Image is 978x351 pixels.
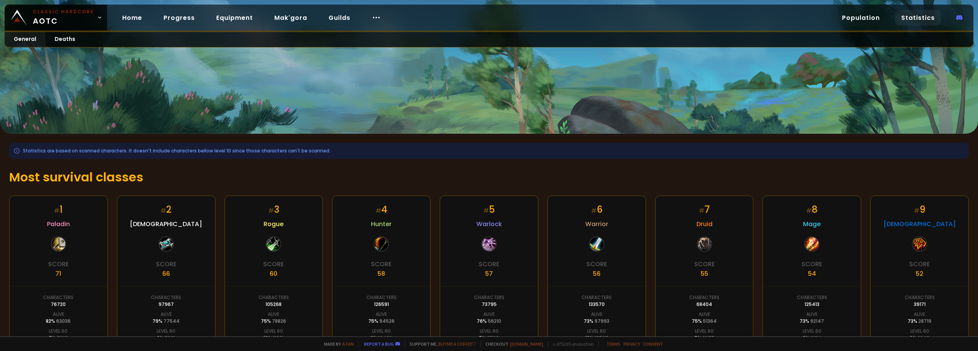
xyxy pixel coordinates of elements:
small: Classic Hardcore [33,8,94,15]
div: 133570 [589,301,605,308]
span: 97993 [594,318,609,324]
div: Characters [43,294,73,301]
div: Alive [806,311,818,318]
div: 5 [483,203,495,216]
div: Characters [366,294,397,301]
div: 5 % [695,335,714,341]
a: Equipment [210,10,259,26]
small: # [699,206,704,215]
div: 76720 [51,301,66,308]
small: # [54,206,60,215]
span: 7631 [165,335,175,341]
a: Mak'gora [268,10,313,26]
div: 8 % [157,335,175,341]
div: Level 60 [372,328,391,335]
span: Warrior [585,219,608,229]
div: 66 [162,269,170,278]
div: Alive [376,311,387,318]
div: 73795 [482,301,497,308]
div: 2 [160,203,172,216]
div: Characters [259,294,289,301]
div: Score [48,259,69,269]
a: Guilds [322,10,356,26]
div: 10 % [585,335,608,341]
a: [DOMAIN_NAME] [510,341,543,347]
div: Characters [474,294,504,301]
div: Characters [151,294,181,301]
a: Buy me a coffee [438,341,476,347]
div: 55 [701,269,708,278]
div: Score [263,259,284,269]
div: 6 [591,203,602,216]
a: Report a bug [364,341,394,347]
a: a fan [342,341,354,347]
div: 125413 [805,301,819,308]
div: Statistics are based on scanned characters. It doesn't include characters bellow level 10 since t... [9,143,969,159]
div: 73 % [800,318,824,325]
h1: Most survival classes [9,168,969,186]
div: Characters [905,294,935,301]
div: 10 % [264,335,283,341]
div: 56 [593,269,601,278]
div: 8 % [371,335,392,341]
div: Level 60 [157,328,175,335]
div: Alive [699,311,710,318]
div: 3 [268,203,279,216]
span: 78826 [272,318,286,324]
span: Checkout [481,341,543,347]
div: 1 [54,203,63,216]
small: # [376,206,381,215]
a: Population [836,10,886,26]
div: 79 % [152,318,180,325]
div: 58 [377,269,385,278]
small: # [483,206,489,215]
small: # [914,206,920,215]
div: Alive [914,311,925,318]
div: 52 [916,269,923,278]
span: Paladin [47,219,70,229]
div: Alive [483,311,495,318]
div: Characters [581,294,612,301]
a: Deaths [45,32,84,47]
a: Classic HardcoreAOTC [5,5,107,31]
div: 6 % [910,335,929,341]
div: 4 [376,203,387,216]
div: 54 [808,269,816,278]
div: Level 60 [264,328,283,335]
div: Alive [53,311,64,318]
small: # [268,206,274,215]
div: Score [909,259,930,269]
div: 9 [914,203,925,216]
div: 82 % [46,318,71,325]
div: 39171 [914,301,926,308]
span: Hunter [371,219,392,229]
div: Score [479,259,499,269]
span: 10462 [378,335,392,341]
div: 60 [270,269,277,278]
div: Level 60 [480,328,499,335]
div: Alive [268,311,279,318]
a: Consent [643,341,663,347]
div: Level 60 [695,328,714,335]
div: Alive [591,311,602,318]
div: Level 60 [910,328,929,335]
div: Level 60 [49,328,68,335]
a: Progress [157,10,201,26]
div: 97967 [159,301,174,308]
span: 56210 [488,318,501,324]
div: Characters [689,294,719,301]
span: v. d752d5 - production [548,341,594,347]
span: 5222 [57,335,68,341]
div: 68404 [696,301,712,308]
span: Made by [319,341,354,347]
span: Warlock [476,219,502,229]
div: 8 % [803,335,821,341]
span: Druid [696,219,712,229]
span: 28719 [918,318,931,324]
div: 75 % [692,318,717,325]
span: 3677 [703,335,714,341]
div: Level 60 [587,328,606,335]
span: Mage [803,219,821,229]
a: General [5,32,45,47]
div: 71 [55,269,61,278]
